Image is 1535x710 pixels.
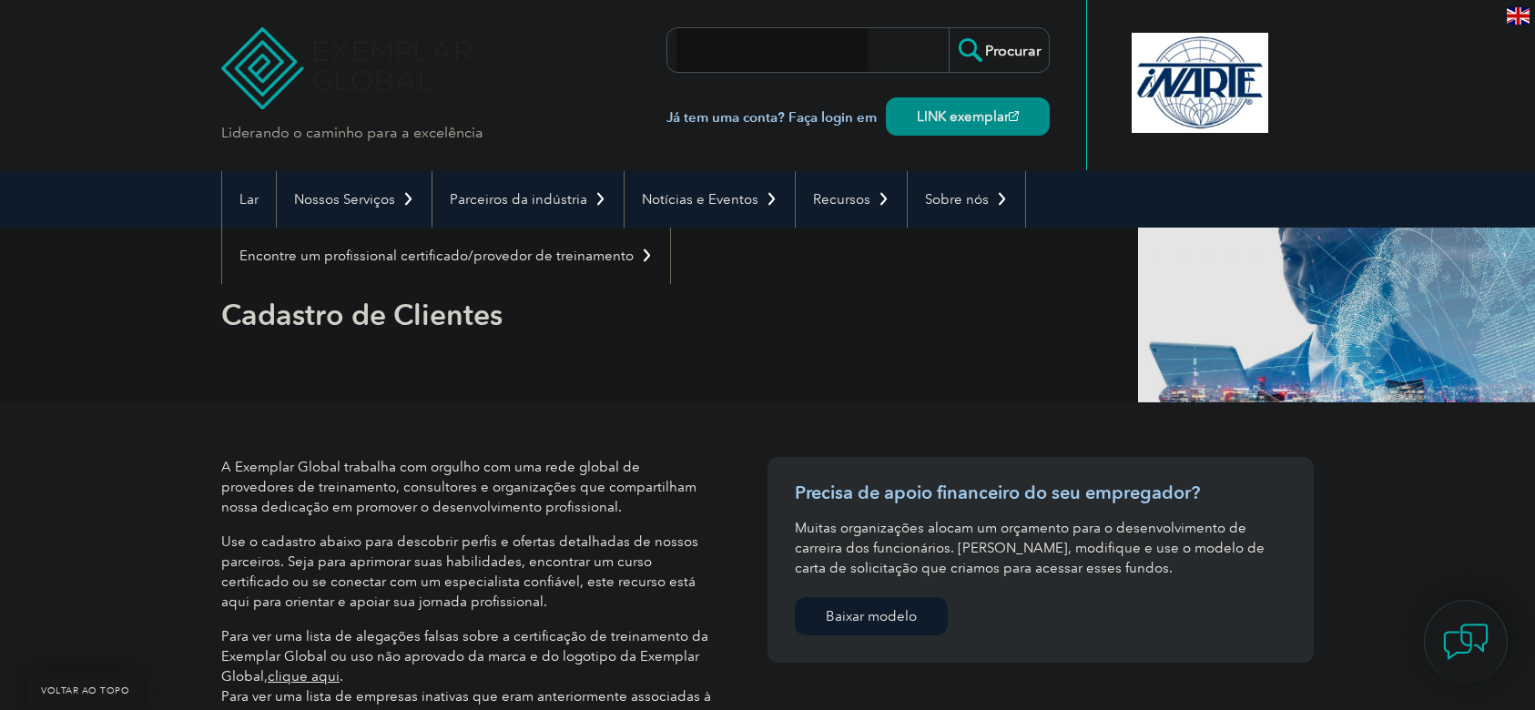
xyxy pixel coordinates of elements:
[1443,619,1489,664] img: contact-chat.png
[925,191,989,208] font: Sobre nós
[917,108,1009,125] font: LINK exemplar
[221,533,698,610] font: Use o cadastro abaixo para descobrir perfis e ofertas detalhadas de nossos parceiros. Seja para a...
[625,171,795,228] a: Notícias e Eventos
[1009,111,1019,121] img: open_square.png
[886,97,1050,136] a: LINK exemplar
[795,597,948,635] a: Baixar modelo
[1507,7,1530,25] img: en
[222,171,276,228] a: Lar
[41,685,129,696] font: VOLTAR AO TOPO
[239,248,634,264] font: Encontre um profissional certificado/provedor de treinamento
[27,672,143,710] a: VOLTAR AO TOPO
[221,297,503,332] font: Cadastro de Clientes
[221,459,696,515] font: A Exemplar Global trabalha com orgulho com uma rede global de provedores de treinamento, consulto...
[432,171,624,228] a: Parceiros da indústria
[268,668,340,685] a: clique aqui
[642,191,758,208] font: Notícias e Eventos
[239,191,259,208] font: Lar
[795,520,1265,576] font: Muitas organizações alocam um orçamento para o desenvolvimento de carreira dos funcionários. [PER...
[949,28,1049,72] input: Procurar
[795,482,1200,503] font: Precisa de apoio financeiro do seu empregador?
[826,608,917,624] font: Baixar modelo
[666,109,877,126] font: Já tem uma conta? Faça login em
[340,668,343,685] font: .
[813,191,870,208] font: Recursos
[221,124,483,141] font: Liderando o caminho para a excelência
[796,171,907,228] a: Recursos
[450,191,587,208] font: Parceiros da indústria
[294,191,395,208] font: Nossos Serviços
[222,228,670,284] a: Encontre um profissional certificado/provedor de treinamento
[908,171,1025,228] a: Sobre nós
[277,171,432,228] a: Nossos Serviços
[221,628,708,685] font: Para ver uma lista de alegações falsas sobre a certificação de treinamento da Exemplar Global ou ...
